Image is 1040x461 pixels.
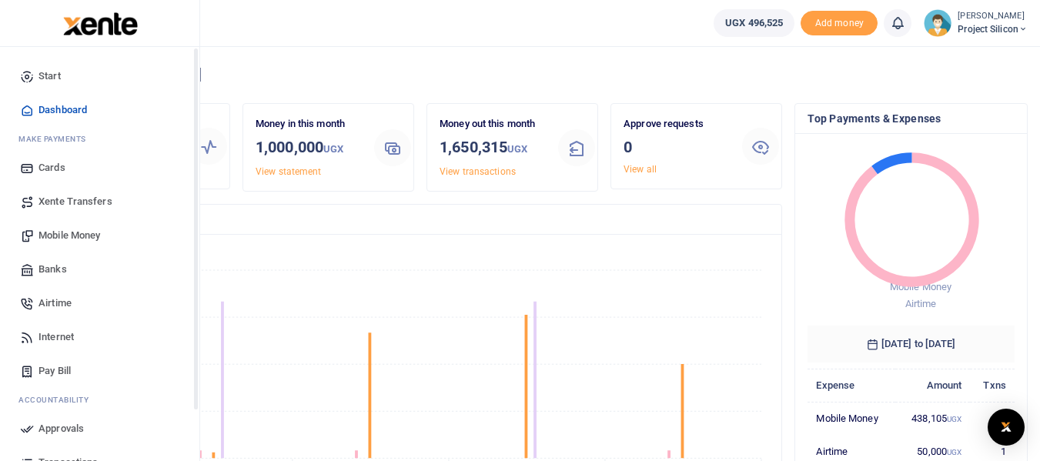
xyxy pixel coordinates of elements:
[62,17,138,28] a: logo-small logo-large logo-large
[256,135,362,161] h3: 1,000,000
[890,281,951,292] span: Mobile Money
[440,166,516,177] a: View transactions
[38,102,87,118] span: Dashboard
[12,320,187,354] a: Internet
[256,166,321,177] a: View statement
[507,143,527,155] small: UGX
[970,369,1015,402] th: Txns
[256,116,362,132] p: Money in this month
[38,194,112,209] span: Xente Transfers
[707,9,801,37] li: Wallet ballance
[12,93,187,127] a: Dashboard
[72,211,769,228] h4: Transactions Overview
[26,133,86,145] span: ake Payments
[38,296,72,311] span: Airtime
[958,10,1028,23] small: [PERSON_NAME]
[59,66,1028,83] h4: Hello [PERSON_NAME]
[38,228,100,243] span: Mobile Money
[895,402,970,435] td: 438,105
[801,11,878,36] li: Toup your wallet
[12,127,187,151] li: M
[38,421,84,436] span: Approvals
[970,402,1015,435] td: 2
[947,415,961,423] small: UGX
[808,402,895,435] td: Mobile Money
[38,329,74,345] span: Internet
[63,12,138,35] img: logo-large
[624,116,730,132] p: Approve requests
[988,409,1025,446] div: Open Intercom Messenger
[808,110,1015,127] h4: Top Payments & Expenses
[12,286,187,320] a: Airtime
[924,9,1028,37] a: profile-user [PERSON_NAME] Project Silicon
[801,16,878,28] a: Add money
[947,448,961,456] small: UGX
[323,143,343,155] small: UGX
[440,116,546,132] p: Money out this month
[12,354,187,388] a: Pay Bill
[924,9,951,37] img: profile-user
[624,164,657,175] a: View all
[958,22,1028,36] span: Project Silicon
[440,135,546,161] h3: 1,650,315
[38,262,67,277] span: Banks
[624,135,730,159] h3: 0
[12,151,187,185] a: Cards
[12,412,187,446] a: Approvals
[808,326,1015,362] h6: [DATE] to [DATE]
[905,298,937,309] span: Airtime
[12,252,187,286] a: Banks
[714,9,794,37] a: UGX 496,525
[12,388,187,412] li: Ac
[12,59,187,93] a: Start
[808,369,895,402] th: Expense
[12,185,187,219] a: Xente Transfers
[38,363,71,379] span: Pay Bill
[38,68,61,84] span: Start
[30,394,89,406] span: countability
[12,219,187,252] a: Mobile Money
[801,11,878,36] span: Add money
[725,15,783,31] span: UGX 496,525
[895,369,970,402] th: Amount
[38,160,65,175] span: Cards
